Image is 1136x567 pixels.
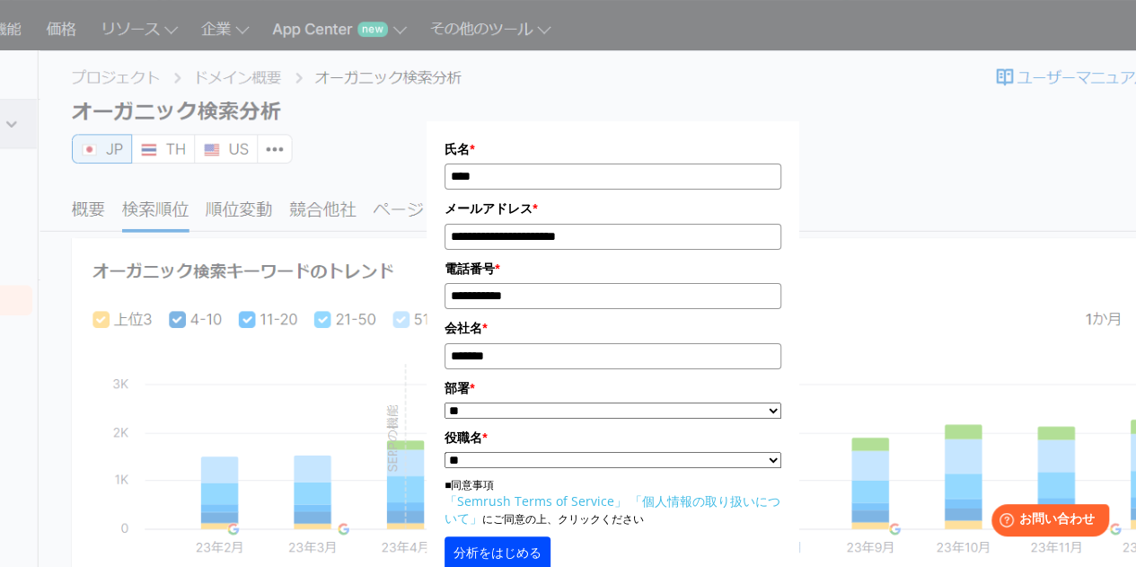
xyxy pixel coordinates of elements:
[445,259,781,279] label: 電話番号
[445,492,627,509] a: 「Semrush Terms of Service」
[445,428,781,447] label: 役職名
[445,318,781,338] label: 会社名
[445,378,781,398] label: 部署
[445,492,780,527] a: 「個人情報の取り扱いについて」
[976,497,1116,547] iframe: Help widget launcher
[445,139,781,159] label: 氏名
[445,477,781,527] p: ■同意事項 にご同意の上、クリックください
[445,199,781,218] label: メールアドレス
